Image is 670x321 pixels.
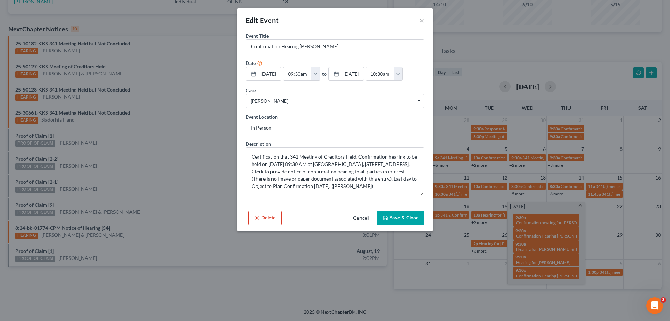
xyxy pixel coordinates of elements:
[246,121,424,134] input: Enter location...
[246,33,269,39] span: Event Title
[246,16,279,24] span: Edit Event
[646,297,663,314] iframe: Intercom live chat
[248,211,282,225] button: Delete
[661,297,666,303] span: 3
[377,211,424,225] button: Save & Close
[246,59,256,67] label: Date
[366,67,394,81] input: -- : --
[246,87,256,94] label: Case
[322,70,327,78] label: to
[251,97,419,105] span: [PERSON_NAME]
[419,16,424,24] button: ×
[246,113,278,121] label: Event Location
[246,94,424,108] span: Select box activate
[246,140,271,147] label: Description
[246,40,424,53] input: Enter event name...
[329,67,364,81] a: [DATE]
[348,211,374,225] button: Cancel
[283,67,311,81] input: -- : --
[246,67,281,81] a: [DATE]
